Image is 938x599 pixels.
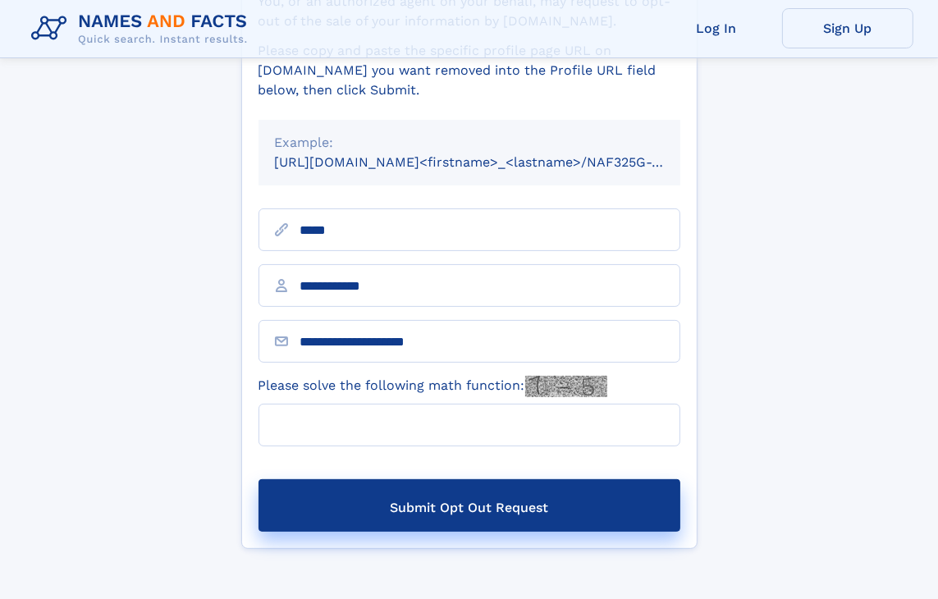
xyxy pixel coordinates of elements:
[275,154,712,170] small: [URL][DOMAIN_NAME]<firstname>_<lastname>/NAF325G-xxxxxxxx
[275,133,664,153] div: Example:
[259,41,680,100] div: Please copy and paste the specific profile page URL on [DOMAIN_NAME] you want removed into the Pr...
[782,8,913,48] a: Sign Up
[25,7,261,51] img: Logo Names and Facts
[259,376,607,397] label: Please solve the following math function:
[651,8,782,48] a: Log In
[259,479,680,532] button: Submit Opt Out Request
